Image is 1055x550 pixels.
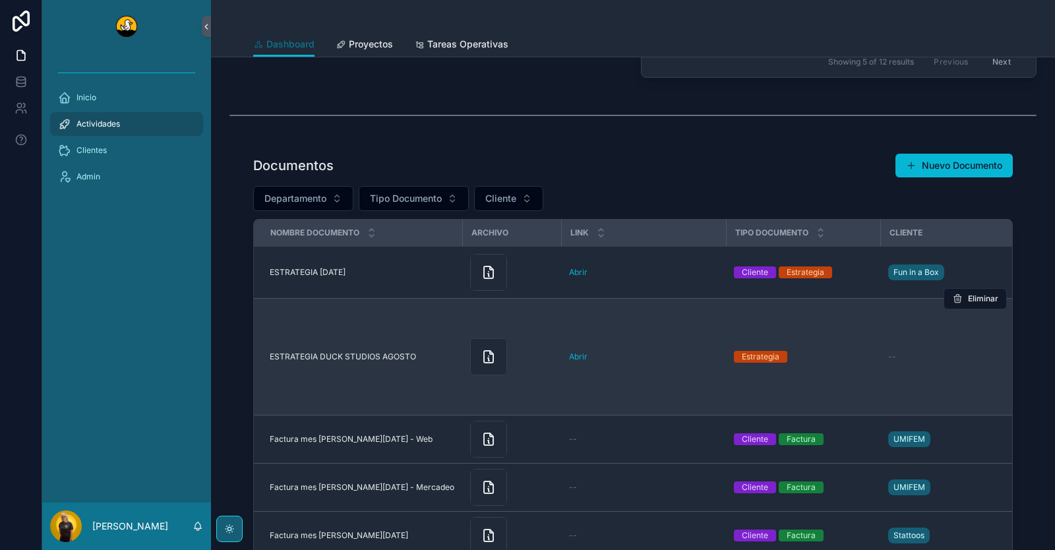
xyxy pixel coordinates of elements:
span: Actividades [76,119,120,129]
span: Clientes [76,145,107,156]
a: UMIFEM [888,429,1024,450]
p: [PERSON_NAME] [92,520,168,533]
div: Cliente [742,530,768,541]
a: Abrir [569,267,718,278]
a: Abrir [569,351,718,362]
a: ClienteFactura [734,481,872,493]
a: Abrir [569,351,588,361]
a: -- [569,434,718,444]
button: Select Button [359,186,469,211]
span: Inicio [76,92,96,103]
a: ESTRATEGIA [DATE] [270,267,454,278]
span: Factura mes [PERSON_NAME][DATE] - Web [270,434,433,444]
span: Nombre Documento [270,228,359,238]
span: Eliminar [968,293,998,304]
a: Clientes [50,138,203,162]
div: Cliente [742,481,768,493]
span: ESTRATEGIA [DATE] [270,267,346,278]
a: Actividades [50,112,203,136]
a: Admin [50,165,203,189]
span: Proyectos [349,38,393,51]
a: ESTRATEGIA DUCK STUDIOS AGOSTO [270,351,454,362]
span: Admin [76,171,100,182]
span: Showing 5 of 12 results [828,57,914,67]
a: Abrir [569,267,588,277]
a: Fun in a Box [888,264,944,280]
a: Tareas Operativas [414,32,508,59]
a: Estrategia [734,351,872,363]
span: Link [570,228,589,238]
span: Archivo [471,228,508,238]
a: Factura mes [PERSON_NAME][DATE] - Web [270,434,454,444]
a: -- [569,482,718,493]
a: Fun in a Box [888,262,1024,283]
a: -- [888,351,1024,362]
a: Factura mes [PERSON_NAME][DATE] [270,530,454,541]
h1: Documentos [253,156,334,175]
a: Proyectos [336,32,393,59]
button: Next [983,51,1020,72]
span: Fun in a Box [893,267,939,278]
div: Factura [787,433,816,445]
div: Factura [787,481,816,493]
div: Estrategia [742,351,779,363]
button: Eliminar [944,288,1007,309]
span: Cliente [889,228,922,238]
div: scrollable content [42,53,211,206]
span: -- [569,434,577,444]
div: Cliente [742,433,768,445]
span: -- [569,530,577,541]
span: Departamento [264,192,326,205]
span: UMIFEM [893,434,925,444]
span: Dashboard [266,38,315,51]
div: Estrategia [787,266,824,278]
button: Select Button [253,186,353,211]
a: Inicio [50,86,203,109]
span: Stattoos [893,530,924,541]
a: Stattoos [888,528,930,543]
a: ClienteEstrategia [734,266,872,278]
a: UMIFEM [888,431,930,447]
a: Dashboard [253,32,315,57]
button: Nuevo Documento [895,154,1013,177]
a: Stattoos [888,525,1024,546]
a: UMIFEM [888,479,930,495]
a: -- [569,530,718,541]
span: Tareas Operativas [427,38,508,51]
span: -- [888,351,896,362]
span: UMIFEM [893,482,925,493]
span: ESTRATEGIA DUCK STUDIOS AGOSTO [270,351,416,362]
span: Tipo Documento [735,228,808,238]
span: Factura mes [PERSON_NAME][DATE] [270,530,408,541]
span: Cliente [485,192,516,205]
span: -- [569,482,577,493]
a: UMIFEM [888,477,1024,498]
a: ClienteFactura [734,433,872,445]
div: Factura [787,530,816,541]
button: Select Button [474,186,543,211]
img: App logo [116,16,137,37]
span: Tipo Documento [370,192,442,205]
a: ClienteFactura [734,530,872,541]
div: Cliente [742,266,768,278]
a: Factura mes [PERSON_NAME][DATE] - Mercadeo [270,482,454,493]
